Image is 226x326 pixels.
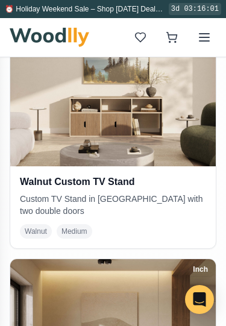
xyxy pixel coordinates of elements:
span: Medium [57,224,92,239]
div: 3d 03:16:01 [169,3,221,15]
div: Open Intercom Messenger [185,285,214,314]
div: Inch [187,263,213,276]
span: Walnut [20,224,52,239]
span: ⏰ Holiday Weekend Sale – Shop [DATE] Deals Now 🇺🇸 [5,5,187,13]
img: Woodlly [10,28,89,47]
p: Custom TV Stand in [GEOGRAPHIC_DATA] with two double doors [20,193,206,217]
h3: Walnut Custom TV Stand [20,176,206,188]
